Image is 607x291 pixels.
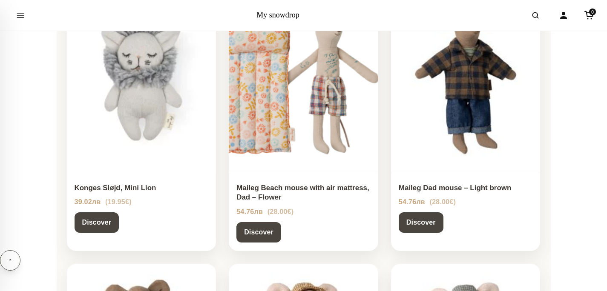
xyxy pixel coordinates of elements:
[554,6,573,25] a: Account
[524,3,547,27] button: Open search
[108,198,129,205] span: 19.95
[75,183,209,193] div: Konges Sløjd, Mini Lion
[268,208,294,215] span: ( )
[416,198,425,205] span: лв
[580,6,598,25] a: Cart
[256,11,299,19] a: My snowdrop
[399,183,533,193] div: Maileg Dad mouse – Light brown
[399,198,425,205] span: 54.76
[399,212,443,233] a: Discover Maileg Dad mouse – Light brown
[236,183,371,203] div: Maileg Beach mouse with air mattress, Dad – Flower
[105,198,132,205] span: ( )
[125,198,129,205] span: €
[254,208,263,215] span: лв
[9,3,32,27] button: Open menu
[589,9,596,15] span: 0
[236,208,263,215] span: 54.76
[429,198,456,205] span: ( )
[288,208,291,215] span: €
[75,198,101,205] span: 39.02
[270,208,291,215] span: 28.00
[432,198,454,205] span: 28.00
[236,222,281,242] a: Discover Maileg Beach mouse with air mattress, Dad – Flower
[92,198,101,205] span: лв
[449,198,453,205] span: €
[75,212,119,233] a: Discover Konges Sløjd, Mini Lion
